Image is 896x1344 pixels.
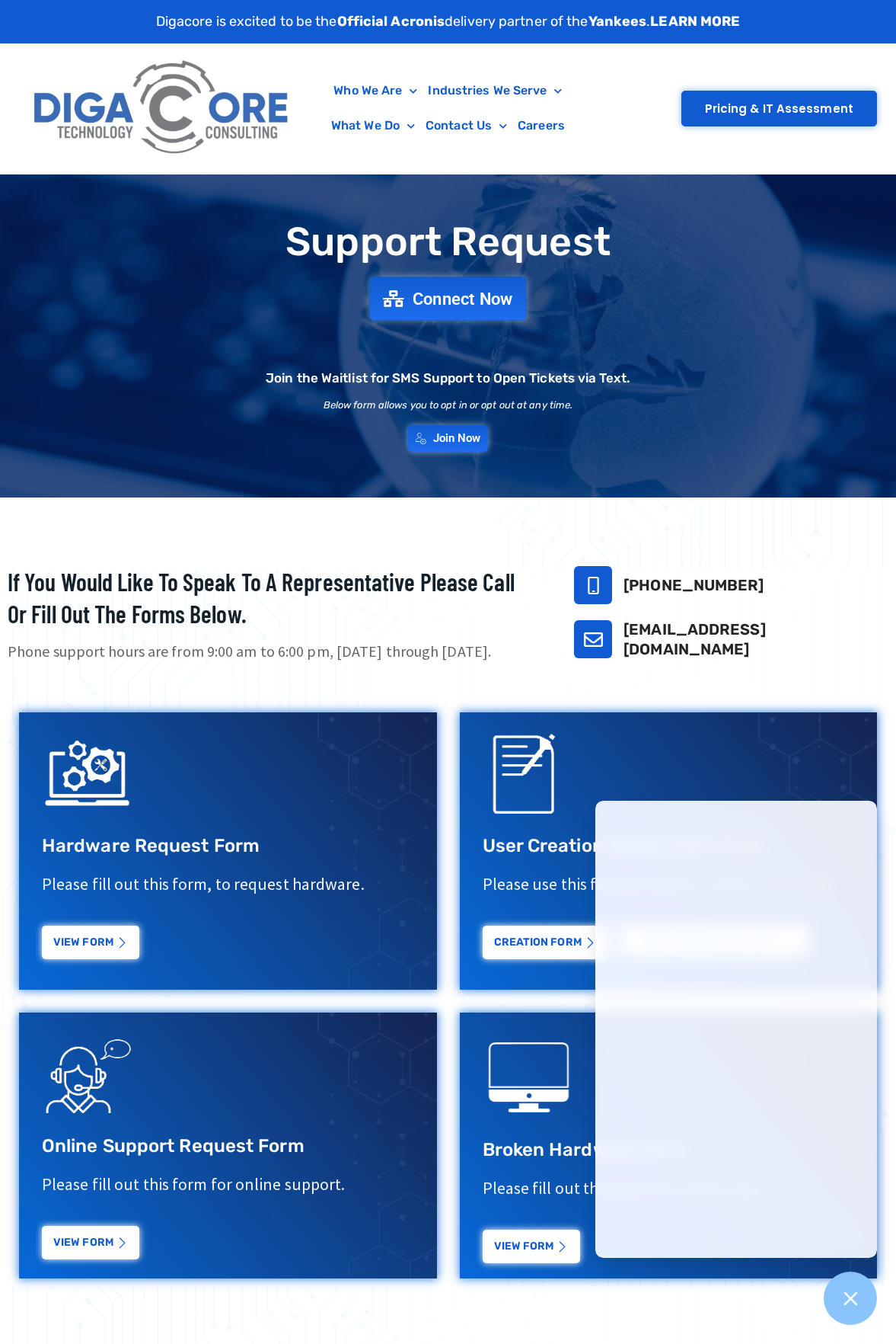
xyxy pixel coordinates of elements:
[370,277,527,321] a: Connect Now
[156,11,741,32] p: Digacore is excited to be the delivery partner of the .
[574,566,612,604] a: 732-646-5725
[433,433,481,444] span: Join Now
[483,728,574,819] img: Support Request Icon
[42,1134,414,1158] h3: Online Support Request Form
[305,73,591,143] nav: Menu
[483,1230,580,1263] a: View Form
[42,834,414,858] h3: Hardware Request Form
[8,641,536,663] p: Phone support hours are from 9:00 am to 6:00 pm, [DATE] through [DATE].
[42,926,139,959] a: View Form
[705,103,853,114] span: Pricing & IT Assessment
[574,620,612,658] a: support@digacore.com
[483,834,855,858] h3: User Creation Termination Form
[27,51,298,166] img: Digacore Logo
[483,1177,855,1199] p: Please fill out this form for online support.
[650,13,740,30] a: LEARN MORE
[681,91,877,126] a: Pricing & IT Assessment
[8,220,888,264] h1: Support Request
[623,620,766,658] a: [EMAIL_ADDRESS][DOMAIN_NAME]
[512,108,570,143] a: Careers
[623,576,764,594] a: [PHONE_NUMBER]
[420,108,512,143] a: Contact Us
[483,873,855,895] p: Please use this form to create or terminate a user.
[266,372,630,385] h2: Join the Waitlist for SMS Support to Open Tickets via Text.
[324,400,573,410] h2: Below form allows you to opt in or opt out at any time.
[42,1226,139,1259] a: View Form
[483,926,607,959] a: Creation Form
[588,13,647,30] strong: Yankees
[483,1138,855,1162] h3: Broken Hardware Form
[328,73,422,108] a: Who We Are
[42,873,414,895] p: Please fill out this form, to request hardware.
[326,108,420,143] a: What We Do
[422,73,567,108] a: Industries We Serve
[42,1028,133,1119] img: Support Request Icon
[595,801,877,1258] iframe: Chatgenie Messenger
[408,425,489,452] a: Join Now
[337,13,445,30] strong: Official Acronis
[413,290,513,307] span: Connect Now
[483,1032,574,1123] img: digacore technology consulting
[8,566,536,629] h2: If you would like to speak to a representative please call or fill out the forms below.
[42,1173,414,1195] p: Please fill out this form for online support.
[42,728,133,819] img: IT Support Icon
